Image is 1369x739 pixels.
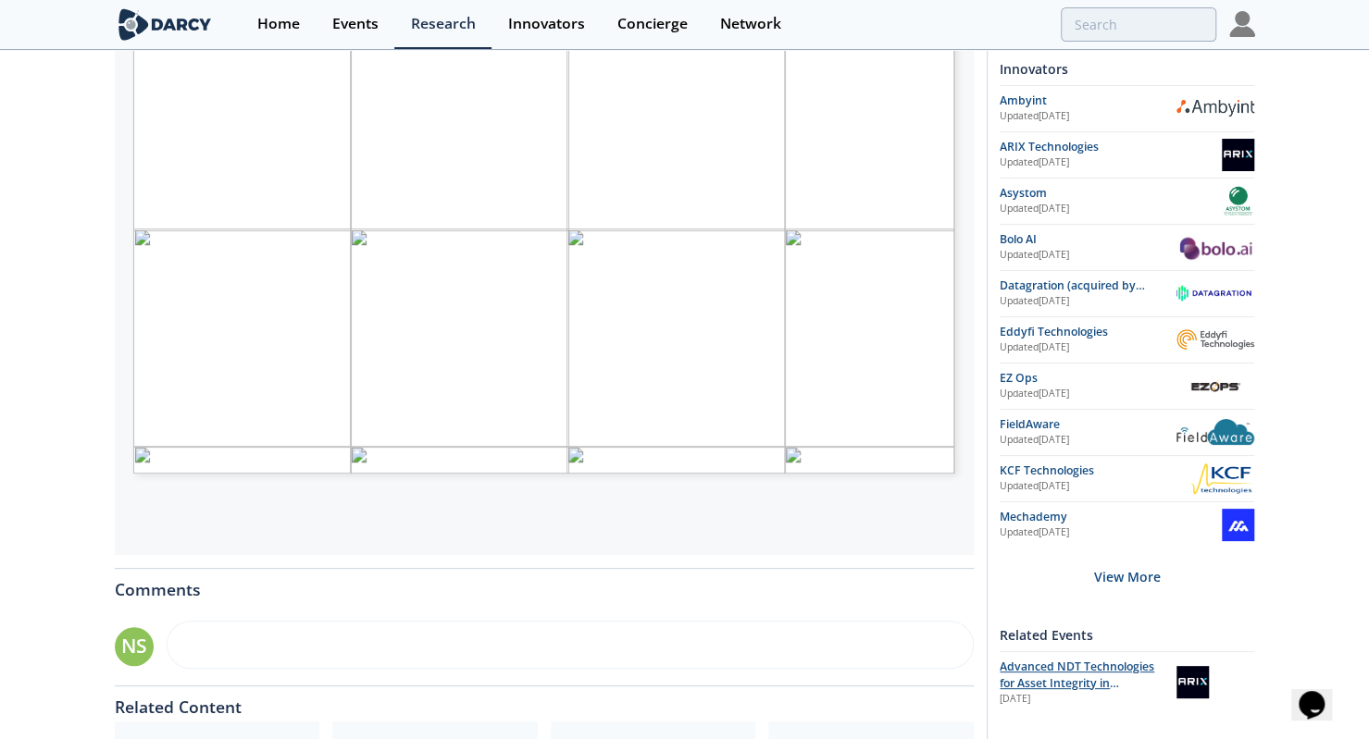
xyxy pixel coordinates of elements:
div: Updated [DATE] [1000,109,1176,124]
a: KCF Technologies Updated[DATE] KCF Technologies [1000,462,1254,495]
img: Bolo AI [1176,232,1254,262]
div: Updated [DATE] [1000,525,1222,540]
img: EZ Ops [1176,374,1254,398]
div: KCF Technologies [1000,462,1189,479]
div: Updated [DATE] [1000,155,1222,170]
img: logo-wide.svg [115,8,216,41]
div: FieldAware [1000,416,1176,433]
a: FieldAware Updated[DATE] FieldAware [1000,416,1254,449]
div: Innovators [1000,53,1254,85]
input: Advanced Search [1061,7,1216,42]
div: Ambyint [1000,92,1176,109]
a: Eddyfi Technologies Updated[DATE] Eddyfi Technologies [1000,324,1254,356]
div: Bolo AI [1000,231,1176,248]
img: Ambyint [1176,100,1254,116]
img: Eddyfi Technologies [1176,329,1254,350]
div: Network [720,17,781,31]
div: Asystom [1000,185,1222,202]
img: Asystom [1222,185,1254,217]
div: Concierge [617,17,688,31]
img: ARIX Technologies [1222,139,1254,171]
a: Mechademy Updated[DATE] Mechademy [1000,509,1254,541]
div: Updated [DATE] [1000,387,1176,401]
img: Datagration (acquired by Weatherford) [1176,282,1254,304]
div: View More [1000,548,1254,606]
div: Related Events [1000,619,1254,651]
div: Innovators [508,17,585,31]
a: Datagration (acquired by [PERSON_NAME]) Updated[DATE] Datagration (acquired by Weatherford) [1000,277,1254,310]
div: Updated [DATE] [1000,294,1176,309]
a: Asystom Updated[DATE] Asystom [1000,185,1254,217]
img: KCF Technologies [1189,462,1254,495]
div: NS [115,627,154,666]
a: ARIX Technologies Updated[DATE] ARIX Technologies [1000,139,1254,171]
a: Advanced NDT Technologies for Asset Integrity in Challenging Environments [DATE] ARIX Technologies [1000,659,1254,708]
div: Updated [DATE] [1000,202,1222,216]
a: Bolo AI Updated[DATE] Bolo AI [1000,231,1254,264]
div: Related Content [115,686,974,716]
div: Datagration (acquired by [PERSON_NAME]) [1000,277,1176,294]
img: ARIX Technologies [1176,666,1209,698]
div: Updated [DATE] [1000,433,1176,448]
img: Mechademy [1222,509,1254,541]
div: Updated [DATE] [1000,248,1176,263]
a: Ambyint Updated[DATE] Ambyint [1000,92,1254,125]
div: Home [257,17,300,31]
iframe: chat widget [1291,665,1350,721]
div: Eddyfi Technologies [1000,324,1176,340]
img: FieldAware [1176,419,1254,445]
span: Advanced NDT Technologies for Asset Integrity in Challenging Environments [1000,659,1154,708]
div: Research [411,17,476,31]
img: Profile [1229,11,1255,37]
a: EZ Ops Updated[DATE] EZ Ops [1000,370,1254,402]
div: Mechademy [1000,509,1222,525]
div: EZ Ops [1000,370,1176,387]
div: Updated [DATE] [1000,340,1176,355]
div: Events [332,17,379,31]
div: ARIX Technologies [1000,139,1222,155]
div: [DATE] [1000,692,1164,707]
div: Comments [115,569,974,598]
div: Updated [DATE] [1000,479,1189,494]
